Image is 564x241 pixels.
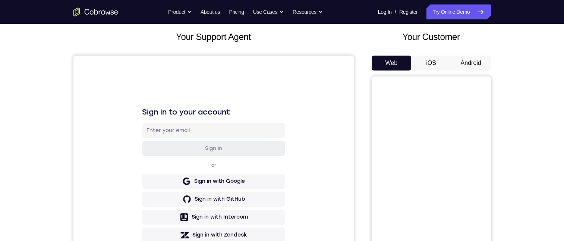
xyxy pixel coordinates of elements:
button: Product [168,4,192,19]
p: Don't have an account? [69,193,212,199]
a: About us [201,4,220,19]
a: Create a new account [126,193,179,198]
div: Sign in with GitHub [121,140,171,147]
button: Sign in with GitHub [69,136,212,151]
h2: Your Customer [372,30,491,44]
button: Sign in with Google [69,118,212,133]
button: Sign in with Intercom [69,154,212,169]
div: Sign in with Intercom [118,158,174,165]
button: Android [451,56,491,71]
button: Resources [293,4,323,19]
button: Web [372,56,412,71]
a: Pricing [229,4,244,19]
button: iOS [411,56,451,71]
h2: Your Support Agent [73,30,354,44]
button: Sign in with Zendesk [69,172,212,187]
span: / [395,7,396,16]
div: Sign in with Google [121,122,171,129]
a: Log In [378,4,392,19]
a: Try Online Demo [426,4,491,19]
a: Go to the home page [73,7,118,16]
div: Sign in with Zendesk [119,176,174,183]
a: Register [399,4,418,19]
button: Use Cases [253,4,284,19]
p: or [136,107,144,113]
